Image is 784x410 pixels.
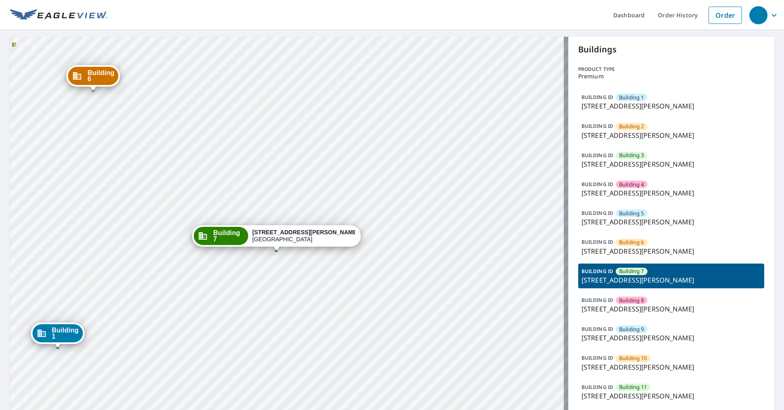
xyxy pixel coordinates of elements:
span: Building 8 [619,297,644,304]
span: Building 3 [619,151,644,159]
p: Premium [578,73,764,80]
span: Building 11 [619,383,647,391]
p: Buildings [578,43,764,56]
p: BUILDING ID [582,152,613,159]
span: Building 7 [619,267,644,275]
div: Dropped pin, building Building 6, Commercial property, 19199 Jackson Court Elk River, MN 55330 [66,65,120,91]
p: BUILDING ID [582,384,613,391]
p: [STREET_ADDRESS][PERSON_NAME] [582,391,761,401]
div: Dropped pin, building Building 7, Commercial property, 19199 Jackson Court Elk River, MN 55330 [192,225,360,251]
div: Dropped pin, building Building 1, Commercial property, 19199 Jackson Court Elk River, MN 55330 [31,323,85,348]
p: [STREET_ADDRESS][PERSON_NAME] [582,159,761,169]
p: BUILDING ID [582,238,613,245]
p: Product type [578,66,764,73]
p: [STREET_ADDRESS][PERSON_NAME] [582,333,761,343]
span: Building 6 [619,238,644,246]
p: [STREET_ADDRESS][PERSON_NAME] [582,304,761,314]
p: BUILDING ID [582,297,613,304]
p: [STREET_ADDRESS][PERSON_NAME] [582,246,761,256]
img: EV Logo [10,9,107,21]
span: Building 1 [619,94,644,101]
p: [STREET_ADDRESS][PERSON_NAME] [582,362,761,372]
p: BUILDING ID [582,325,613,332]
p: [STREET_ADDRESS][PERSON_NAME] [582,130,761,140]
p: BUILDING ID [582,268,613,275]
span: Building 4 [619,181,644,189]
span: Building 7 [213,230,244,242]
p: BUILDING ID [582,181,613,188]
span: Building 2 [619,123,644,130]
p: [STREET_ADDRESS][PERSON_NAME] [582,275,761,285]
p: BUILDING ID [582,354,613,361]
p: [STREET_ADDRESS][PERSON_NAME] [582,188,761,198]
div: [GEOGRAPHIC_DATA] [252,229,355,243]
span: Building 9 [619,325,644,333]
span: Building 10 [619,354,647,362]
span: Building 5 [619,210,644,217]
p: [STREET_ADDRESS][PERSON_NAME] [582,217,761,227]
span: Building 1 [52,327,79,339]
strong: [STREET_ADDRESS][PERSON_NAME] [252,229,359,236]
p: [STREET_ADDRESS][PERSON_NAME] [582,101,761,111]
span: Building 6 [87,70,114,82]
a: Order [709,7,742,24]
p: BUILDING ID [582,210,613,217]
p: BUILDING ID [582,123,613,130]
p: BUILDING ID [582,94,613,101]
